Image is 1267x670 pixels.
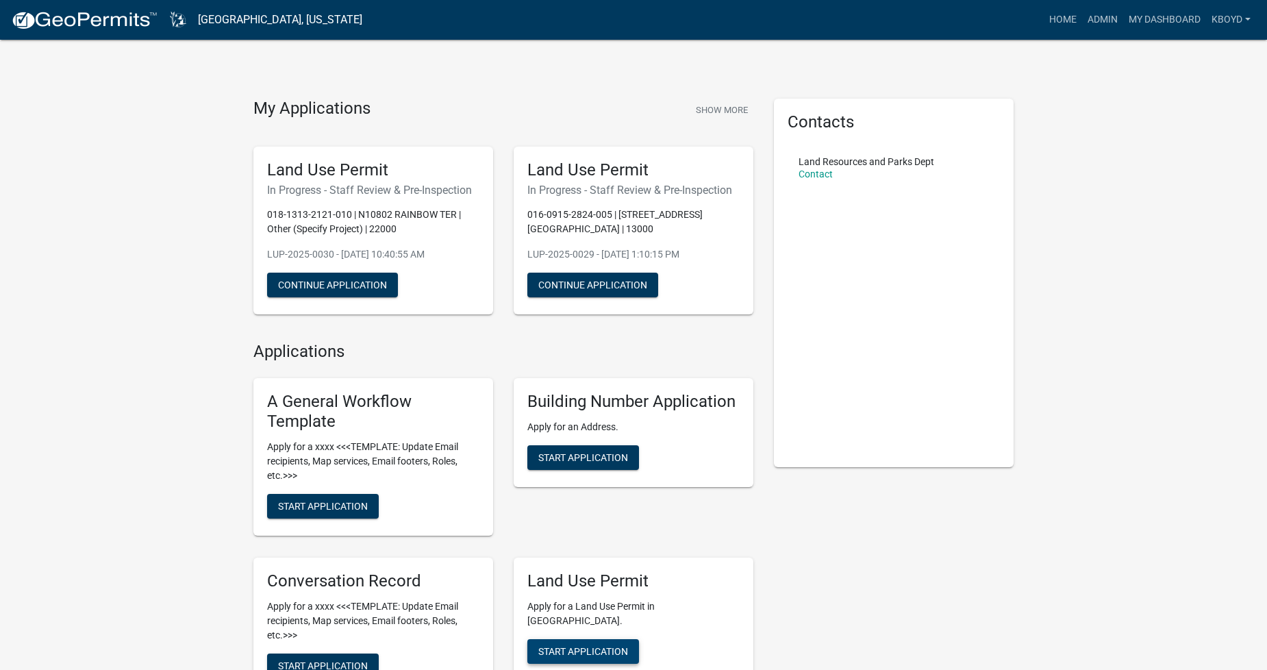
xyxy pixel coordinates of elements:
p: 018-1313-2121-010 | N10802 RAINBOW TER | Other (Specify Project) | 22000 [267,208,479,236]
a: [GEOGRAPHIC_DATA], [US_STATE] [198,8,362,32]
h4: Applications [253,342,753,362]
h4: My Applications [253,99,371,119]
span: Start Application [538,452,628,463]
button: Start Application [267,494,379,519]
h5: Land Use Permit [527,571,740,591]
p: Apply for a xxxx <<<TEMPLATE: Update Email recipients, Map services, Email footers, Roles, etc.>>> [267,599,479,643]
button: Start Application [527,445,639,470]
h5: Conversation Record [267,571,479,591]
h5: Building Number Application [527,392,740,412]
span: Start Application [538,645,628,656]
h6: In Progress - Staff Review & Pre-Inspection [267,184,479,197]
a: My Dashboard [1123,7,1206,33]
p: Land Resources and Parks Dept [799,157,934,166]
p: LUP-2025-0029 - [DATE] 1:10:15 PM [527,247,740,262]
h5: Contacts [788,112,1000,132]
button: Continue Application [527,273,658,297]
p: 016-0915-2824-005 | [STREET_ADDRESS][GEOGRAPHIC_DATA] | 13000 [527,208,740,236]
h5: A General Workflow Template [267,392,479,432]
a: kboyd [1206,7,1256,33]
h6: In Progress - Staff Review & Pre-Inspection [527,184,740,197]
a: Home [1044,7,1082,33]
p: Apply for an Address. [527,420,740,434]
h5: Land Use Permit [267,160,479,180]
button: Start Application [527,639,639,664]
button: Continue Application [267,273,398,297]
a: Admin [1082,7,1123,33]
p: Apply for a Land Use Permit in [GEOGRAPHIC_DATA]. [527,599,740,628]
p: Apply for a xxxx <<<TEMPLATE: Update Email recipients, Map services, Email footers, Roles, etc.>>> [267,440,479,483]
button: Show More [690,99,753,121]
h5: Land Use Permit [527,160,740,180]
a: Contact [799,169,833,179]
span: Start Application [278,500,368,511]
img: Dodge County, Wisconsin [168,10,187,29]
p: LUP-2025-0030 - [DATE] 10:40:55 AM [267,247,479,262]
